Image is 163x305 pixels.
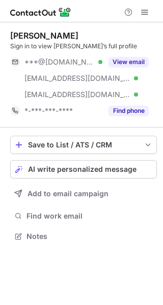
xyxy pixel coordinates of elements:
div: Save to List / ATS / CRM [28,141,139,149]
img: ContactOut v5.3.10 [10,6,71,18]
span: Add to email campaign [28,190,108,198]
button: Add to email campaign [10,185,157,203]
button: Find work email [10,209,157,223]
span: Find work email [26,211,153,221]
span: ***@[DOMAIN_NAME] [24,57,95,67]
span: AI write personalized message [28,165,137,173]
span: [EMAIL_ADDRESS][DOMAIN_NAME] [24,90,130,99]
div: Sign in to view [PERSON_NAME]’s full profile [10,42,157,51]
span: [EMAIL_ADDRESS][DOMAIN_NAME] [24,74,130,83]
button: Reveal Button [108,106,149,116]
button: Reveal Button [108,57,149,67]
button: save-profile-one-click [10,136,157,154]
div: [PERSON_NAME] [10,30,78,41]
button: AI write personalized message [10,160,157,178]
span: Notes [26,232,153,241]
button: Notes [10,229,157,243]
